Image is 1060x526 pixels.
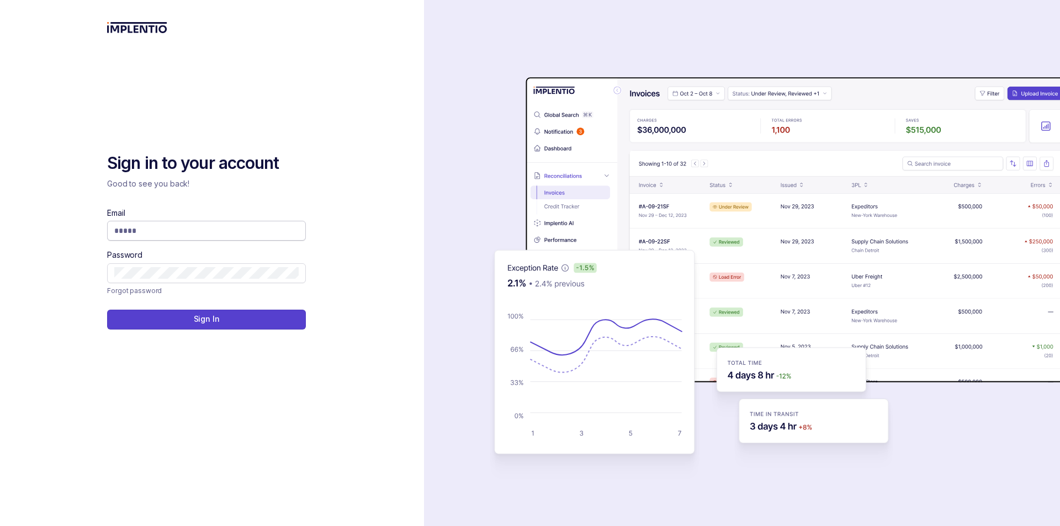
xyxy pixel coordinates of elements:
[107,22,167,33] img: logo
[107,208,125,219] label: Email
[107,178,306,189] p: Good to see you back!
[107,285,162,296] p: Forgot password
[107,310,306,330] button: Sign In
[194,314,220,325] p: Sign In
[107,152,306,174] h2: Sign in to your account
[107,249,142,261] label: Password
[107,285,162,296] a: Link Forgot password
